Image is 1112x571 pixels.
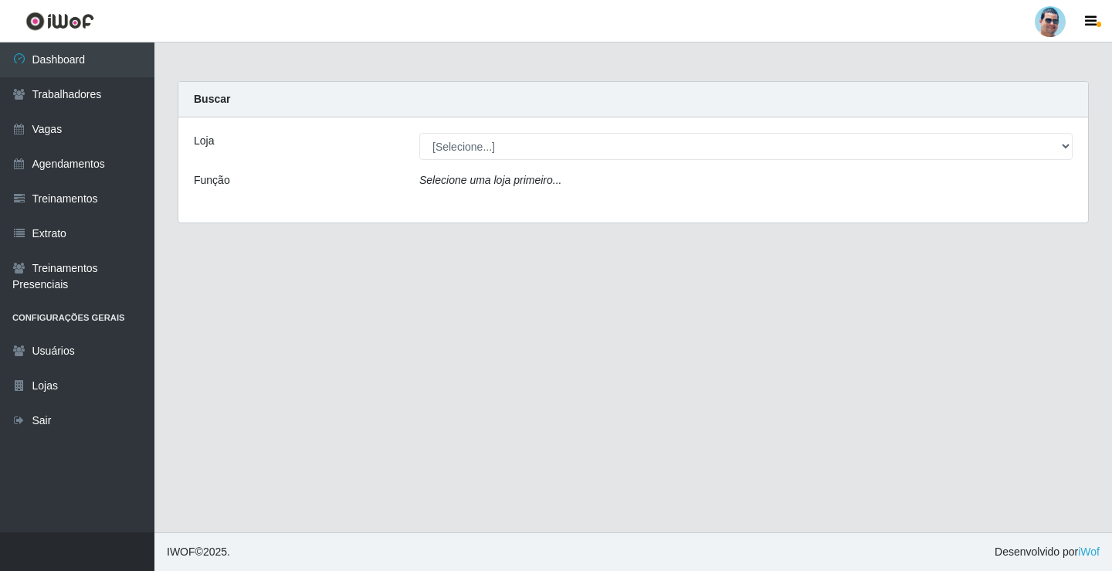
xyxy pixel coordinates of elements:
label: Loja [194,133,214,149]
label: Função [194,172,230,189]
img: CoreUI Logo [25,12,94,31]
strong: Buscar [194,93,230,105]
a: iWof [1078,546,1100,558]
span: © 2025 . [167,544,230,560]
span: IWOF [167,546,195,558]
span: Desenvolvido por [995,544,1100,560]
i: Selecione uma loja primeiro... [419,174,561,186]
